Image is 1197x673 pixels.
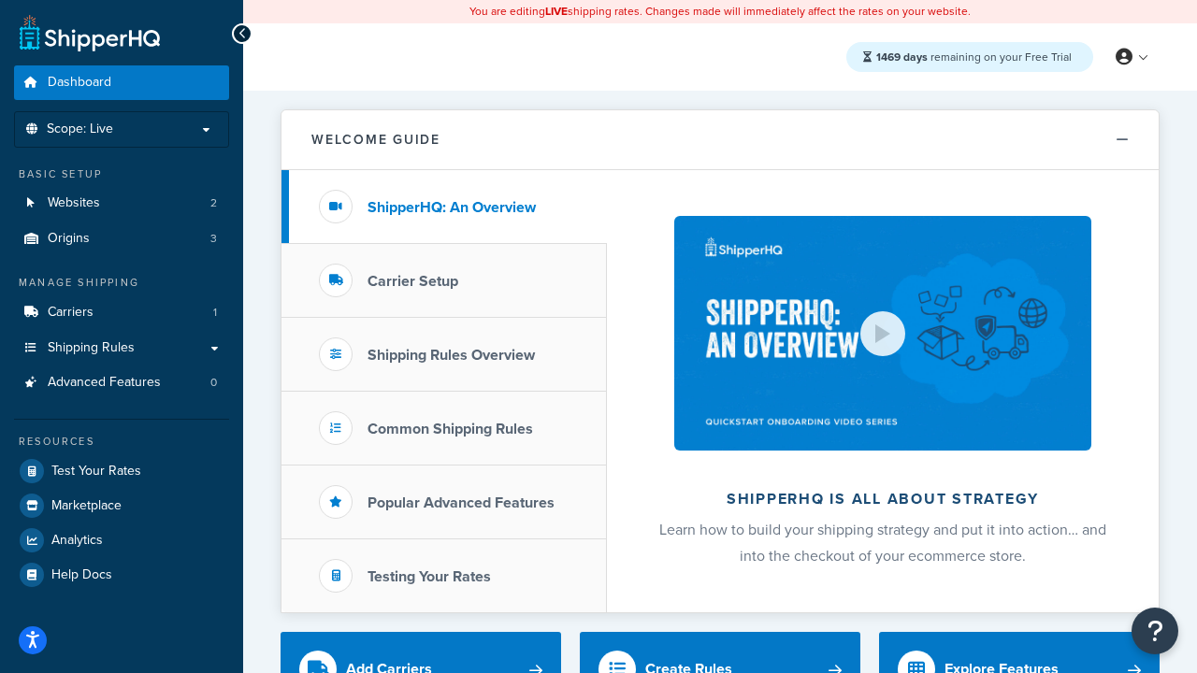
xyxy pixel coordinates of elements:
[659,519,1106,566] span: Learn how to build your shipping strategy and put it into action… and into the checkout of your e...
[368,347,535,364] h3: Shipping Rules Overview
[14,365,229,400] li: Advanced Features
[14,489,229,523] a: Marketplace
[51,567,112,583] span: Help Docs
[14,434,229,450] div: Resources
[48,305,94,321] span: Carriers
[51,464,141,480] span: Test Your Rates
[1132,608,1178,654] button: Open Resource Center
[368,568,491,585] h3: Testing Your Rates
[210,375,217,391] span: 0
[368,273,458,290] h3: Carrier Setup
[51,498,122,514] span: Marketplace
[14,558,229,592] a: Help Docs
[14,365,229,400] a: Advanced Features0
[48,195,100,211] span: Websites
[281,110,1159,170] button: Welcome Guide
[48,375,161,391] span: Advanced Features
[368,421,533,437] h3: Common Shipping Rules
[210,195,217,211] span: 2
[14,222,229,256] a: Origins3
[876,49,928,65] strong: 1469 days
[14,275,229,291] div: Manage Shipping
[210,231,217,247] span: 3
[51,533,103,549] span: Analytics
[368,199,536,216] h3: ShipperHQ: An Overview
[368,494,555,511] h3: Popular Advanced Features
[14,295,229,330] a: Carriers1
[14,186,229,221] a: Websites2
[14,222,229,256] li: Origins
[14,65,229,100] a: Dashboard
[14,523,229,557] a: Analytics
[48,340,135,356] span: Shipping Rules
[545,3,568,20] b: LIVE
[656,491,1109,508] h2: ShipperHQ is all about strategy
[876,49,1072,65] span: remaining on your Free Trial
[14,186,229,221] li: Websites
[14,331,229,365] a: Shipping Rules
[48,75,111,91] span: Dashboard
[674,216,1091,451] img: ShipperHQ is all about strategy
[213,305,217,321] span: 1
[14,454,229,488] a: Test Your Rates
[14,166,229,182] div: Basic Setup
[47,122,113,137] span: Scope: Live
[311,133,440,147] h2: Welcome Guide
[14,295,229,330] li: Carriers
[48,231,90,247] span: Origins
